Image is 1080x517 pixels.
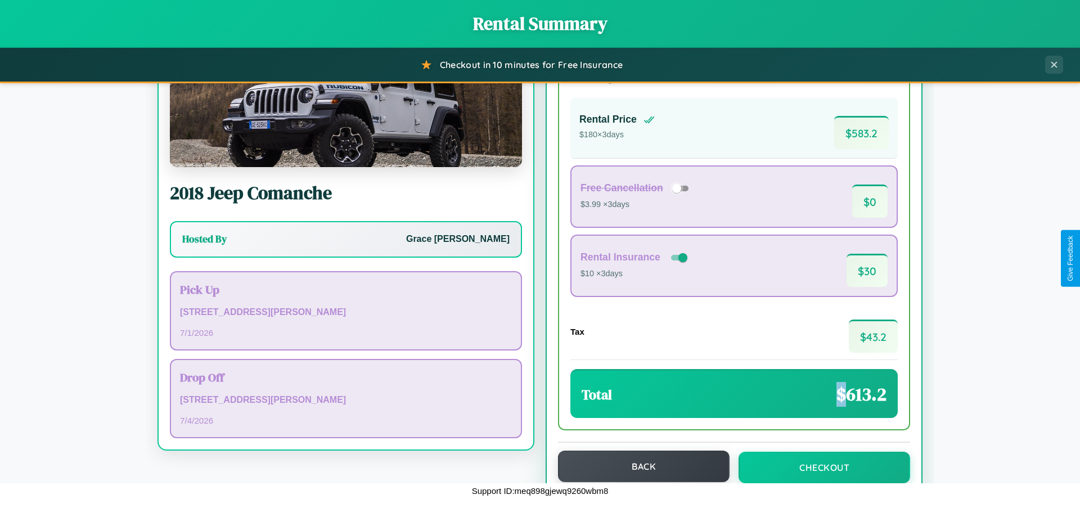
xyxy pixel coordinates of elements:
[852,185,888,218] span: $ 0
[11,11,1069,36] h1: Rental Summary
[847,254,888,287] span: $ 30
[170,55,522,167] img: Jeep Comanche
[440,59,623,70] span: Checkout in 10 minutes for Free Insurance
[558,451,730,482] button: Back
[834,116,889,149] span: $ 583.2
[406,231,510,248] p: Grace [PERSON_NAME]
[182,232,227,246] h3: Hosted By
[1066,236,1074,281] div: Give Feedback
[580,197,692,212] p: $3.99 × 3 days
[180,392,512,408] p: [STREET_ADDRESS][PERSON_NAME]
[180,369,512,385] h3: Drop Off
[836,382,886,407] span: $ 613.2
[580,251,660,263] h4: Rental Insurance
[180,325,512,340] p: 7 / 1 / 2026
[579,114,637,125] h4: Rental Price
[180,281,512,298] h3: Pick Up
[180,304,512,321] p: [STREET_ADDRESS][PERSON_NAME]
[579,128,655,142] p: $ 180 × 3 days
[580,182,663,194] h4: Free Cancellation
[180,413,512,428] p: 7 / 4 / 2026
[849,320,898,353] span: $ 43.2
[472,483,609,498] p: Support ID: meq898gjewq9260wbm8
[580,267,690,281] p: $10 × 3 days
[739,452,910,483] button: Checkout
[570,327,584,336] h4: Tax
[582,385,612,404] h3: Total
[170,181,522,205] h2: 2018 Jeep Comanche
